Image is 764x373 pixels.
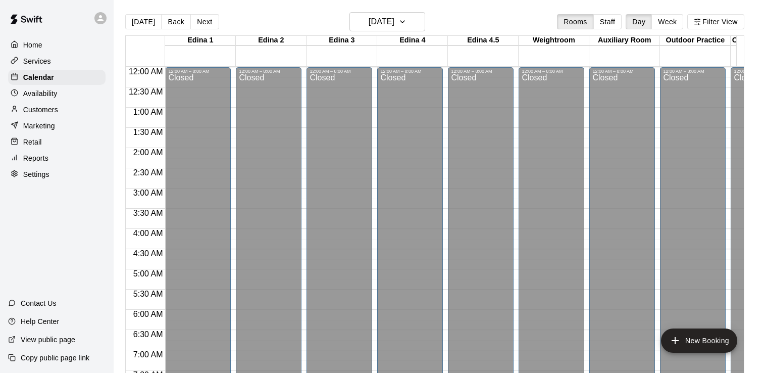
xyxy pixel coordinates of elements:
[239,69,298,74] div: 12:00 AM – 8:00 AM
[687,14,744,29] button: Filter View
[8,118,106,133] a: Marketing
[125,14,162,29] button: [DATE]
[23,153,48,163] p: Reports
[21,298,57,308] p: Contact Us
[21,316,59,327] p: Help Center
[519,36,589,45] div: Weightroom
[8,86,106,101] a: Availability
[592,69,652,74] div: 12:00 AM – 8:00 AM
[126,87,166,96] span: 12:30 AM
[23,72,54,82] p: Calendar
[8,151,106,166] a: Reports
[131,168,166,177] span: 2:30 AM
[126,67,166,76] span: 12:00 AM
[131,310,166,318] span: 6:00 AM
[23,40,42,50] p: Home
[131,330,166,339] span: 6:30 AM
[451,69,511,74] div: 12:00 AM – 8:00 AM
[131,269,166,278] span: 5:00 AM
[165,36,236,45] div: Edina 1
[168,69,228,74] div: 12:00 AM – 8:00 AM
[349,12,425,31] button: [DATE]
[8,134,106,150] a: Retail
[131,350,166,359] span: 7:00 AM
[626,14,652,29] button: Day
[663,69,723,74] div: 12:00 AM – 8:00 AM
[131,108,166,116] span: 1:00 AM
[23,169,49,179] p: Settings
[131,229,166,238] span: 4:00 AM
[23,56,51,66] p: Services
[660,36,731,45] div: Outdoor Practice
[131,128,166,136] span: 1:30 AM
[661,329,737,353] button: add
[131,189,166,197] span: 3:00 AM
[8,54,106,69] a: Services
[557,14,593,29] button: Rooms
[236,36,307,45] div: Edina 2
[651,14,683,29] button: Week
[23,88,58,99] p: Availability
[131,148,166,157] span: 2:00 AM
[8,37,106,53] a: Home
[369,15,394,29] h6: [DATE]
[8,70,106,85] a: Calendar
[21,335,75,345] p: View public page
[23,105,58,115] p: Customers
[593,14,622,29] button: Staff
[8,167,106,182] a: Settings
[131,209,166,217] span: 3:30 AM
[589,36,660,45] div: Auxiliary Room
[131,290,166,298] span: 5:30 AM
[377,36,448,45] div: Edina 4
[161,14,191,29] button: Back
[190,14,219,29] button: Next
[448,36,519,45] div: Edina 4.5
[522,69,581,74] div: 12:00 AM – 8:00 AM
[131,249,166,258] span: 4:30 AM
[23,121,55,131] p: Marketing
[380,69,440,74] div: 12:00 AM – 8:00 AM
[307,36,377,45] div: Edina 3
[23,137,42,147] p: Retail
[8,102,106,117] a: Customers
[21,353,89,363] p: Copy public page link
[310,69,369,74] div: 12:00 AM – 8:00 AM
